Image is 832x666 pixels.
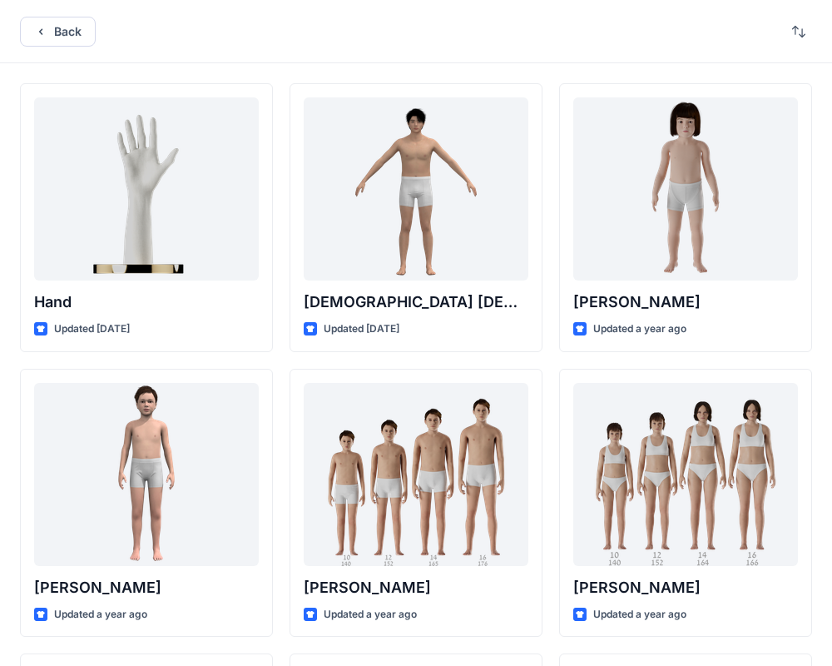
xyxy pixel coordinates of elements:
p: Hand [34,291,259,314]
p: Updated a year ago [324,606,417,624]
p: Updated a year ago [593,606,686,624]
a: Hand [34,97,259,281]
p: [PERSON_NAME] [304,576,528,599]
button: Back [20,17,96,47]
p: Updated [DATE] [324,321,399,338]
a: Male Asian [304,97,528,281]
p: Updated [DATE] [54,321,130,338]
a: Brandon [304,383,528,566]
p: [DEMOGRAPHIC_DATA] [DEMOGRAPHIC_DATA] [304,291,528,314]
a: Emil [34,383,259,566]
p: [PERSON_NAME] [573,576,798,599]
a: Brenda [573,383,798,566]
p: Updated a year ago [593,321,686,338]
p: Updated a year ago [54,606,147,624]
p: [PERSON_NAME] [573,291,798,314]
p: [PERSON_NAME] [34,576,259,599]
a: Charlie [573,97,798,281]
